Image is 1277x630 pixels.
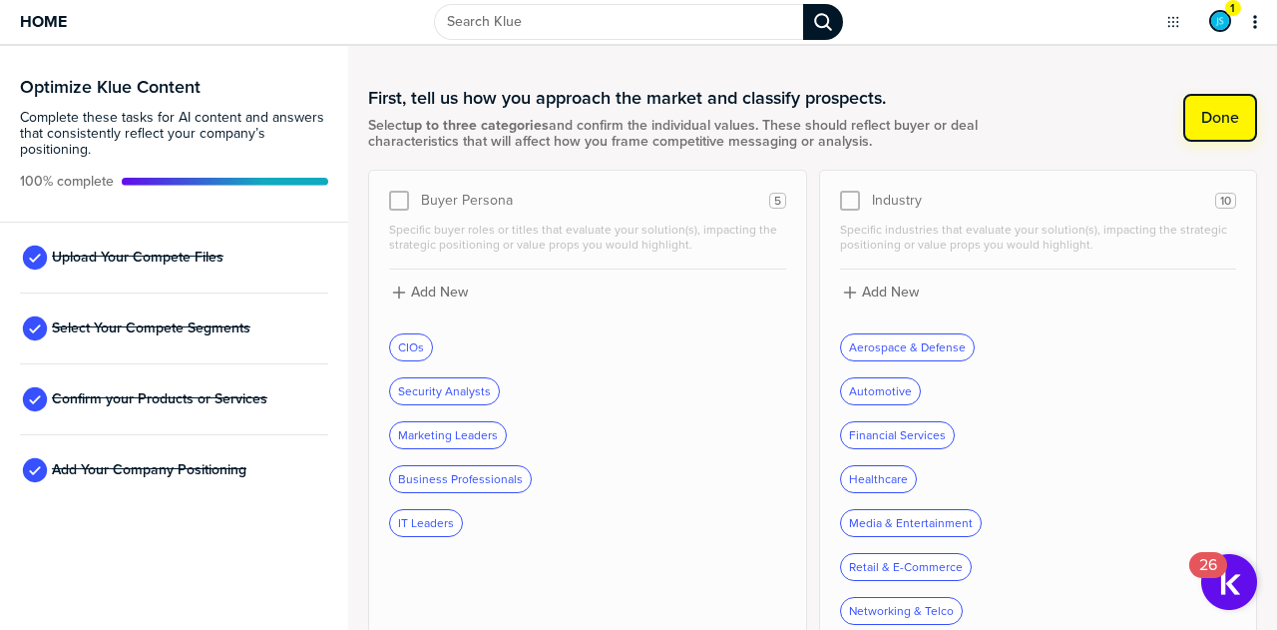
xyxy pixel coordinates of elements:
a: Edit Profile [1207,8,1233,34]
button: Open Resource Center, 26 new notifications [1201,554,1257,610]
label: Done [1201,108,1239,128]
div: 26 [1199,565,1217,591]
strong: up to three categories [406,115,549,136]
label: Add New [862,284,919,302]
input: Search Klue [434,4,804,40]
button: Add New [389,282,785,304]
span: Home [20,13,67,30]
span: Specific buyer roles or titles that evaluate your solution(s), impacting the strategic positionin... [389,223,785,253]
button: Open Drop [1163,12,1183,32]
span: 5 [774,194,781,209]
div: Search Klue [803,4,843,40]
span: Select and confirm the individual values. These should reflect buyer or deal characteristics that... [368,118,1071,150]
span: Complete these tasks for AI content and answers that consistently reflect your company’s position... [20,110,328,158]
h3: Optimize Klue Content [20,78,328,96]
label: Add New [411,284,468,302]
span: Industry [872,193,922,209]
span: Confirm your Products or Services [52,391,267,407]
span: Upload Your Compete Files [52,250,223,266]
img: cc4e7c2526388b955dadcd33036ae87c-sml.png [1211,12,1229,30]
div: Jacob Salazar [1209,10,1231,32]
span: Specific industries that evaluate your solution(s), impacting the strategic positioning or value ... [840,223,1236,253]
span: Add Your Company Positioning [52,462,246,478]
span: Active [20,174,114,190]
span: 10 [1220,194,1231,209]
span: Buyer Persona [421,193,513,209]
span: Select Your Compete Segments [52,320,250,336]
h1: First, tell us how you approach the market and classify prospects. [368,86,1071,110]
span: 1 [1230,1,1235,16]
button: Done [1183,94,1257,142]
button: Add New [840,282,1236,304]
